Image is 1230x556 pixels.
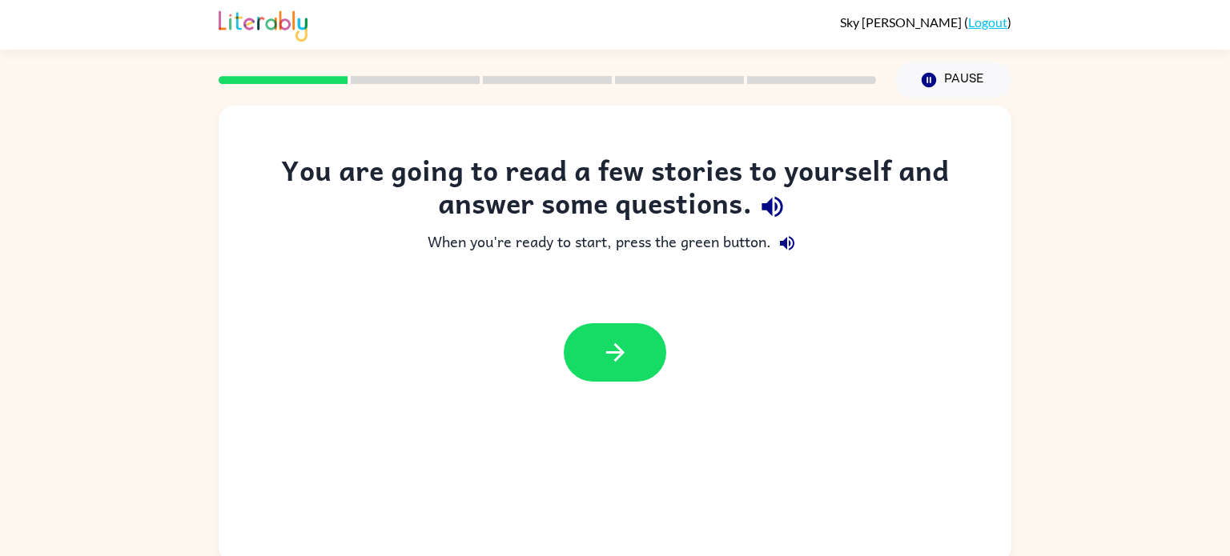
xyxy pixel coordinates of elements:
button: Pause [895,62,1011,98]
a: Logout [968,14,1007,30]
div: ( ) [840,14,1011,30]
div: You are going to read a few stories to yourself and answer some questions. [251,154,979,227]
img: Literably [219,6,307,42]
span: Sky [PERSON_NAME] [840,14,964,30]
div: When you're ready to start, press the green button. [251,227,979,259]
